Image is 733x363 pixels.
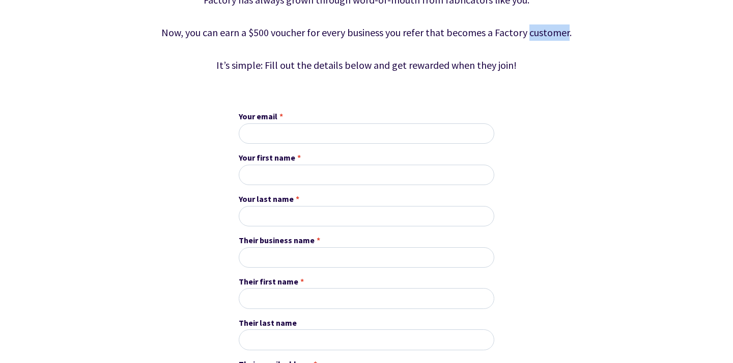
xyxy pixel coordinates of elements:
p: Now, you can earn a $500 voucher for every business you refer that becomes a Factory customer. [135,24,598,41]
span: Your email [239,110,277,123]
span: Their last name [239,317,297,330]
iframe: Chat Widget [682,314,733,363]
span: Your first name [239,151,295,165]
p: It’s simple: Fill out the details below and get rewarded when they join! [135,57,598,73]
span: Their first name [239,275,298,289]
span: Your last name [239,193,294,206]
span: Their business name [239,234,315,247]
